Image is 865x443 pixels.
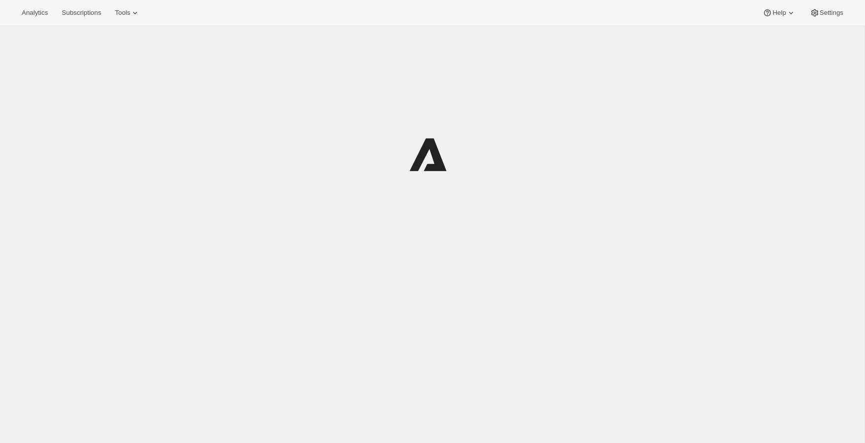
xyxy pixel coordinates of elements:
span: Settings [820,9,843,17]
span: Help [772,9,786,17]
span: Subscriptions [62,9,101,17]
button: Help [757,6,801,20]
button: Subscriptions [56,6,107,20]
span: Tools [115,9,130,17]
button: Analytics [16,6,54,20]
button: Tools [109,6,146,20]
span: Analytics [22,9,48,17]
button: Settings [804,6,849,20]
